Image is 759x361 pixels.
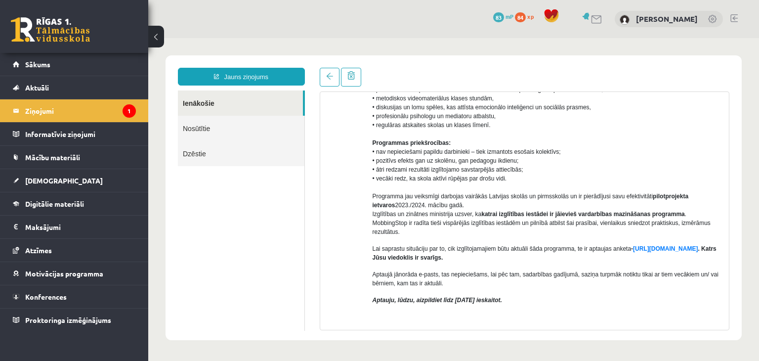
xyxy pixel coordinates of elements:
[25,176,103,185] span: [DEMOGRAPHIC_DATA]
[13,76,136,99] a: Aktuāli
[25,60,50,69] span: Sākums
[11,17,90,42] a: Rīgas 1. Tālmācības vidusskola
[224,207,568,223] strong: - . Katrs Jūsu viedoklis ir svarīgs.
[515,12,526,22] span: 84
[13,99,136,122] a: Ziņojumi1
[123,104,136,118] i: 1
[25,292,67,301] span: Konferences
[636,14,698,24] a: [PERSON_NAME]
[527,12,534,20] span: xp
[13,262,136,285] a: Motivācijas programma
[13,123,136,145] a: Informatīvie ziņojumi
[493,12,504,22] span: 83
[25,99,136,122] legend: Ziņojumi
[25,199,84,208] span: Digitālie materiāli
[30,103,156,128] a: Dzēstie
[333,173,537,180] b: katrai izglītības iestādei ir jāievieš vardarbības mazināšanas programma
[13,216,136,238] a: Maksājumi
[25,246,52,255] span: Atzīmes
[620,15,630,25] img: Raivo Jurciks
[493,12,513,20] a: 83 mP
[25,269,103,278] span: Motivācijas programma
[13,146,136,169] a: Mācību materiāli
[224,101,303,108] b: Programmas priekšrocības:
[25,316,111,324] span: Proktoringa izmēģinājums
[25,83,49,92] span: Aktuāli
[25,123,136,145] legend: Informatīvie ziņojumi
[13,285,136,308] a: Konferences
[25,153,80,162] span: Mācību materiāli
[224,259,354,266] em: Aptauju, lūdzu, aizpildiet līdz [DATE] ieskaitot.
[515,12,539,20] a: 84 xp
[13,192,136,215] a: Digitālie materiāli
[224,291,574,300] p: [PERSON_NAME], sociālais pedagogs
[506,12,513,20] span: mP
[25,216,136,238] legend: Maksājumi
[30,78,156,103] a: Nosūtītie
[224,206,574,224] p: Lai saprastu situāciju par to, cik izglītojamajiem būtu aktuāli šāda programma, te ir aptaujas an...
[13,169,136,192] a: [DEMOGRAPHIC_DATA]
[224,232,574,250] p: Aptaujā jānorāda e-pasts, tas nepieciešams, lai pēc tam, sadarbības gadījumā, saziņa turpmāk noti...
[13,239,136,262] a: Atzīmes
[30,30,157,47] a: Jauns ziņojums
[485,207,549,214] a: [URL][DOMAIN_NAME]
[30,52,155,78] a: Ienākošie
[13,53,136,76] a: Sākums
[13,309,136,331] a: Proktoringa izmēģinājums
